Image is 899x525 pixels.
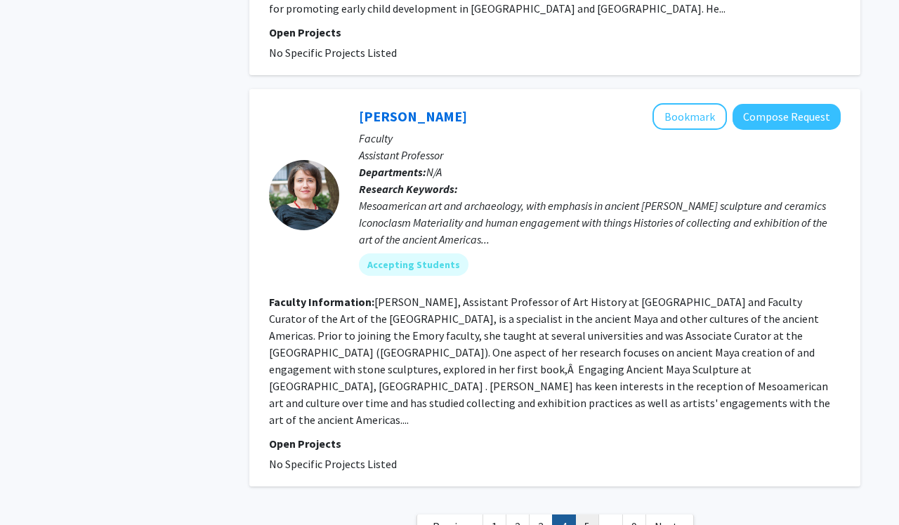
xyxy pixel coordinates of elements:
[359,197,841,248] div: Mesoamerican art and archaeology, with emphasis in ancient [PERSON_NAME] sculpture and ceramics I...
[359,130,841,147] p: Faculty
[359,147,841,164] p: Assistant Professor
[426,165,442,179] span: N/A
[359,165,426,179] b: Departments:
[269,24,841,41] p: Open Projects
[269,295,374,309] b: Faculty Information:
[269,457,397,471] span: No Specific Projects Listed
[11,462,60,514] iframe: Chat
[269,435,841,452] p: Open Projects
[733,104,841,130] button: Compose Request to Megan E. O'Neil
[359,253,468,276] mat-chip: Accepting Students
[359,182,458,196] b: Research Keywords:
[359,107,467,125] a: [PERSON_NAME]
[269,46,397,60] span: No Specific Projects Listed
[652,103,727,130] button: Add Megan E. O'Neil to Bookmarks
[269,295,830,427] fg-read-more: [PERSON_NAME], Assistant Professor of Art History at [GEOGRAPHIC_DATA] and Faculty Curator of the...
